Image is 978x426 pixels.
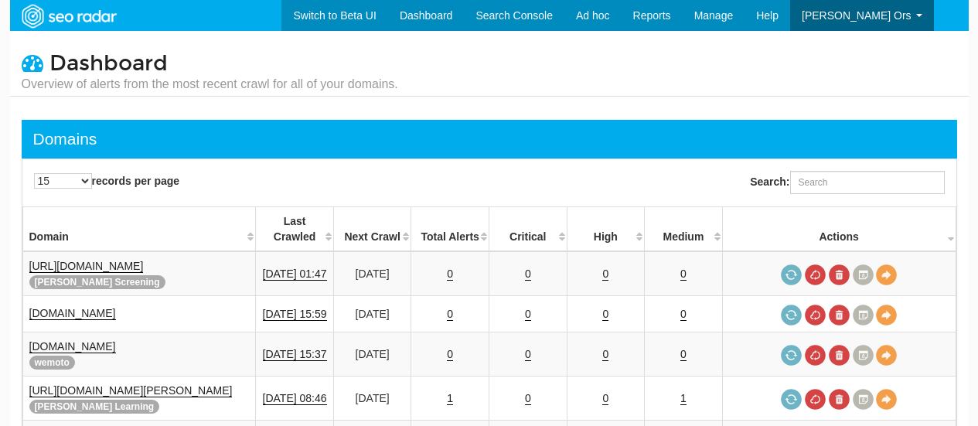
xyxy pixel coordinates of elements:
th: Domain: activate to sort column ascending [22,207,256,252]
select: records per page [34,173,92,189]
span: Help [756,9,779,22]
th: Medium: activate to sort column descending [645,207,723,252]
img: SEORadar [15,2,122,30]
label: records per page [34,173,180,189]
a: 0 [525,268,531,281]
a: 0 [602,392,608,405]
a: Delete most recent audit [829,345,850,366]
th: High: activate to sort column descending [567,207,645,252]
a: Request a crawl [781,305,802,325]
th: Total Alerts: activate to sort column descending [411,207,489,252]
td: [DATE] [333,377,411,421]
a: Delete most recent audit [829,305,850,325]
a: Delete most recent audit [829,389,850,410]
a: View Domain Overview [876,305,897,325]
a: 0 [602,268,608,281]
a: 0 [525,348,531,361]
a: Cancel in-progress audit [805,305,826,325]
th: Last Crawled: activate to sort column descending [256,207,334,252]
span: Reports [633,9,671,22]
a: Crawl History [853,264,874,285]
a: View Domain Overview [876,264,897,285]
a: Crawl History [853,389,874,410]
div: Domains [33,128,97,151]
a: Request a crawl [781,345,802,366]
a: Crawl History [853,305,874,325]
a: [URL][DOMAIN_NAME][PERSON_NAME] [29,384,233,397]
a: [DATE] 08:46 [263,392,327,405]
a: 0 [680,308,687,321]
span: [PERSON_NAME] Learning [29,400,160,414]
th: Critical: activate to sort column descending [489,207,567,252]
span: Dashboard [49,50,168,77]
th: Actions: activate to sort column ascending [722,207,956,252]
span: wemoto [29,356,75,370]
a: Cancel in-progress audit [805,264,826,285]
a: 0 [602,348,608,361]
a: Delete most recent audit [829,264,850,285]
span: Search Console [475,9,553,22]
a: Cancel in-progress audit [805,345,826,366]
a: 0 [525,392,531,405]
a: 1 [680,392,687,405]
th: Next Crawl: activate to sort column descending [333,207,411,252]
a: [DATE] 15:59 [263,308,327,321]
a: [DOMAIN_NAME] [29,340,116,353]
a: Cancel in-progress audit [805,389,826,410]
a: 0 [680,348,687,361]
a: View Domain Overview [876,389,897,410]
a: 0 [680,268,687,281]
td: [DATE] [333,332,411,377]
td: [DATE] [333,251,411,296]
span: Ad hoc [576,9,610,22]
a: 0 [447,268,453,281]
a: 0 [525,308,531,321]
span: [PERSON_NAME] Ors [802,9,912,22]
a: Request a crawl [781,264,802,285]
input: Search: [790,171,945,194]
a: 0 [447,308,453,321]
a: View Domain Overview [876,345,897,366]
a: [URL][DOMAIN_NAME] [29,260,144,273]
td: [DATE] [333,296,411,332]
a: Crawl History [853,345,874,366]
small: Overview of alerts from the most recent crawl for all of your domains. [22,76,398,93]
a: [DATE] 01:47 [263,268,327,281]
span: Manage [694,9,734,22]
a: [DOMAIN_NAME] [29,307,116,320]
i:  [22,52,43,73]
span: [PERSON_NAME] Screening [29,275,165,289]
a: [DATE] 15:37 [263,348,327,361]
a: 0 [447,348,453,361]
a: 0 [602,308,608,321]
label: Search: [750,171,944,194]
a: Request a crawl [781,389,802,410]
a: 1 [447,392,453,405]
